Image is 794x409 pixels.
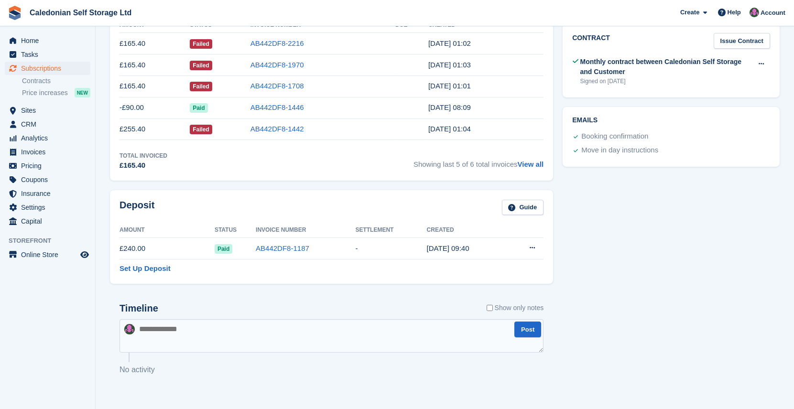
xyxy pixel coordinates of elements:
[5,48,90,61] a: menu
[21,201,78,214] span: Settings
[250,103,304,111] a: AB442DF8-1446
[256,244,309,252] a: AB442DF8-1187
[250,82,304,90] a: AB442DF8-1708
[79,249,90,260] a: Preview store
[21,187,78,200] span: Insurance
[356,223,427,238] th: Settlement
[190,125,212,134] span: Failed
[427,223,506,238] th: Created
[714,33,770,49] a: Issue Contract
[5,131,90,145] a: menu
[428,39,471,47] time: 2025-08-12 00:02:11 UTC
[250,61,304,69] a: AB442DF8-1970
[487,303,544,313] label: Show only notes
[572,117,770,124] h2: Emails
[190,82,212,91] span: Failed
[120,54,190,76] td: £165.40
[22,88,68,97] span: Price increases
[120,33,190,54] td: £165.40
[21,145,78,159] span: Invoices
[21,34,78,47] span: Home
[514,322,541,337] button: Post
[21,131,78,145] span: Analytics
[120,160,167,171] div: £165.40
[8,6,22,20] img: stora-icon-8386f47178a22dfd0bd8f6a31ec36ba5ce8667c1dd55bd0f319d3a0aa187defe.svg
[256,223,355,238] th: Invoice Number
[120,303,158,314] h2: Timeline
[5,215,90,228] a: menu
[427,244,469,252] time: 2025-04-11 08:40:40 UTC
[5,173,90,186] a: menu
[5,104,90,117] a: menu
[26,5,135,21] a: Caledonian Self Storage Ltd
[21,62,78,75] span: Subscriptions
[5,34,90,47] a: menu
[190,39,212,49] span: Failed
[680,8,699,17] span: Create
[5,201,90,214] a: menu
[21,159,78,172] span: Pricing
[428,82,471,90] time: 2025-06-12 00:01:01 UTC
[5,145,90,159] a: menu
[21,173,78,186] span: Coupons
[502,200,544,215] a: Guide
[215,244,232,254] span: Paid
[487,303,493,313] input: Show only notes
[120,75,190,97] td: £165.40
[413,151,544,171] span: Showing last 5 of 6 total invoices
[21,104,78,117] span: Sites
[580,77,752,86] div: Signed on [DATE]
[21,215,78,228] span: Capital
[190,103,207,113] span: Paid
[572,33,610,49] h2: Contract
[761,8,785,18] span: Account
[22,87,90,98] a: Price increases NEW
[120,263,171,274] a: Set Up Deposit
[5,62,90,75] a: menu
[22,76,90,86] a: Contracts
[120,223,215,238] th: Amount
[428,61,471,69] time: 2025-07-12 00:03:15 UTC
[5,159,90,172] a: menu
[21,248,78,261] span: Online Store
[124,324,135,334] img: Lois Holling
[518,160,544,168] a: View all
[581,131,648,142] div: Booking confirmation
[356,238,427,259] td: -
[120,200,154,215] h2: Deposit
[750,8,759,17] img: Lois Holling
[5,248,90,261] a: menu
[428,125,471,133] time: 2025-05-12 00:04:19 UTC
[580,57,752,77] div: Monthly contract between Caledonian Self Storage and Customer
[428,103,471,111] time: 2025-05-13 07:09:53 UTC
[215,223,256,238] th: Status
[9,236,95,246] span: Storefront
[190,61,212,70] span: Failed
[120,97,190,118] td: -£90.00
[75,88,90,97] div: NEW
[250,125,304,133] a: AB442DF8-1442
[728,8,741,17] span: Help
[120,364,544,376] p: No activity
[581,145,658,156] div: Move in day instructions
[250,39,304,47] a: AB442DF8-2216
[120,118,190,140] td: £255.40
[5,187,90,200] a: menu
[5,118,90,131] a: menu
[120,238,215,259] td: £240.00
[21,48,78,61] span: Tasks
[120,151,167,160] div: Total Invoiced
[21,118,78,131] span: CRM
